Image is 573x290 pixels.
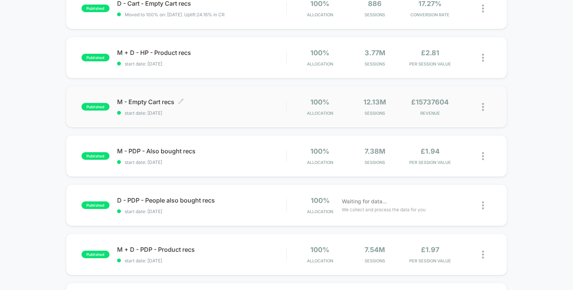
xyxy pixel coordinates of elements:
span: 12.13M [363,98,386,106]
span: Allocation [307,61,333,67]
span: PER SESSION VALUE [404,61,456,67]
span: PER SESSION VALUE [404,160,456,165]
span: CONVERSION RATE [404,12,456,17]
span: start date: [DATE] [117,209,286,214]
span: start date: [DATE] [117,61,286,67]
span: £15737604 [411,98,449,106]
img: close [482,103,484,111]
span: M + D - PDP - Product recs [117,246,286,253]
span: published [81,201,110,209]
span: published [81,152,110,160]
span: 100% [310,98,329,106]
span: start date: [DATE] [117,258,286,263]
img: close [482,152,484,160]
span: published [81,5,110,12]
span: £2.81 [421,49,439,57]
span: 100% [311,196,330,204]
span: Allocation [307,160,333,165]
span: Allocation [307,209,333,214]
span: Allocation [307,12,333,17]
span: M - PDP - Also bought recs [117,147,286,155]
span: Sessions [349,61,401,67]
span: We collect and process the data for you [342,206,426,213]
span: Sessions [349,111,401,116]
span: Allocation [307,111,333,116]
span: Sessions [349,160,401,165]
img: close [482,251,484,259]
span: Waiting for data... [342,197,387,206]
span: 100% [310,49,329,57]
span: £1.97 [421,246,439,254]
img: close [482,54,484,62]
span: D - PDP - People also bought recs [117,196,286,204]
span: PER SESSION VALUE [404,258,456,263]
span: start date: [DATE] [117,110,286,116]
span: £1.94 [421,147,440,155]
img: close [482,201,484,209]
span: start date: [DATE] [117,159,286,165]
span: Sessions [349,258,401,263]
span: M - Empty Cart recs [117,98,286,106]
span: 3.77M [365,49,385,57]
img: close [482,5,484,12]
span: M + D - HP - Product recs [117,49,286,56]
span: 7.38M [365,147,385,155]
span: 100% [310,246,329,254]
span: Moved to 100% on: [DATE] . Uplift: 24.16% in CR [125,12,225,17]
span: published [81,54,110,61]
span: REVENUE [404,111,456,116]
span: Sessions [349,12,401,17]
span: 100% [310,147,329,155]
span: 7.54M [365,246,385,254]
span: Allocation [307,258,333,263]
span: published [81,251,110,258]
span: published [81,103,110,111]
